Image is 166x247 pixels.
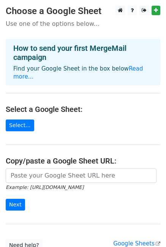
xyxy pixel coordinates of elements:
p: Find your Google Sheet in the box below [13,65,153,81]
h4: Select a Google Sheet: [6,105,160,114]
a: Select... [6,120,34,131]
small: Example: [URL][DOMAIN_NAME] [6,184,84,190]
a: Read more... [13,65,143,80]
h3: Choose a Google Sheet [6,6,160,17]
h4: How to send your first MergeMail campaign [13,44,153,62]
input: Next [6,199,25,211]
a: Google Sheets [113,240,160,247]
input: Paste your Google Sheet URL here [6,168,157,183]
p: Use one of the options below... [6,20,160,28]
h4: Copy/paste a Google Sheet URL: [6,156,160,165]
